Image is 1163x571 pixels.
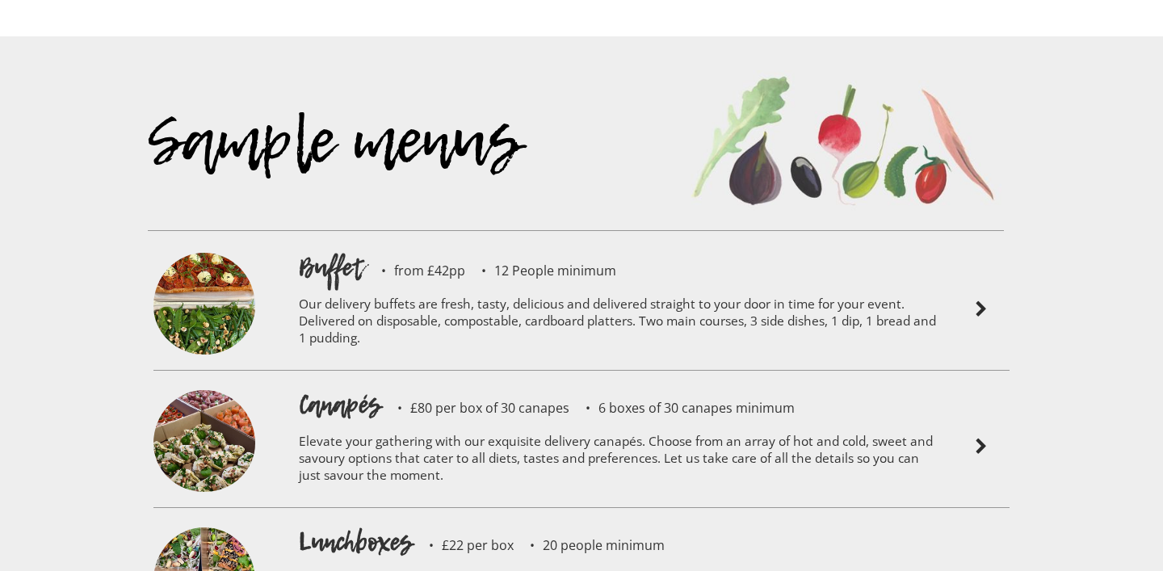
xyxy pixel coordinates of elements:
p: Elevate your gathering with our exquisite delivery canapés. Choose from an array of hot and cold,... [299,422,937,499]
h1: Canapés [299,387,381,422]
p: 20 people minimum [514,539,665,552]
p: £22 per box [413,539,514,552]
p: 12 People minimum [465,264,616,277]
h1: Lunchboxes [299,524,413,560]
p: Our delivery buffets are fresh, tasty, delicious and delivered straight to your door in time for ... [299,285,937,362]
p: £80 per box of 30 canapes [381,401,569,414]
p: 6 boxes of 30 canapes minimum [569,401,795,414]
div: Sample menus [148,132,674,230]
p: from £42pp [365,264,465,277]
